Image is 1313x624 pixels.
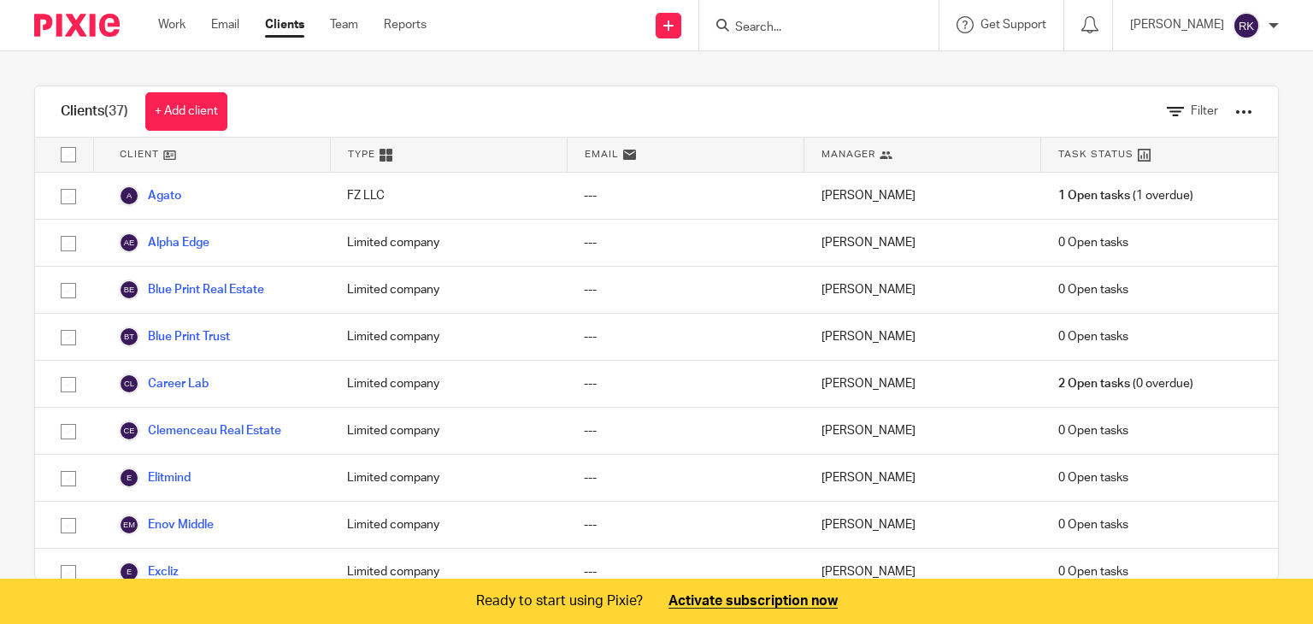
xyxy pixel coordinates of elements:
[804,455,1041,501] div: [PERSON_NAME]
[119,562,179,582] a: Excliz
[119,468,139,488] img: svg%3E
[119,374,209,394] a: Career Lab
[119,374,139,394] img: svg%3E
[330,502,567,548] div: Limited company
[1058,563,1128,580] span: 0 Open tasks
[119,280,264,300] a: Blue Print Real Estate
[145,92,227,131] a: + Add client
[1058,516,1128,533] span: 0 Open tasks
[265,16,304,33] a: Clients
[585,147,619,162] span: Email
[104,104,128,118] span: (37)
[330,267,567,313] div: Limited company
[119,421,281,441] a: Clemenceau Real Estate
[330,173,567,219] div: FZ LLC
[567,220,804,266] div: ---
[567,314,804,360] div: ---
[330,455,567,501] div: Limited company
[733,21,887,36] input: Search
[330,549,567,595] div: Limited company
[1058,328,1128,345] span: 0 Open tasks
[330,16,358,33] a: Team
[567,173,804,219] div: ---
[211,16,239,33] a: Email
[119,185,139,206] img: svg%3E
[119,327,139,347] img: svg%3E
[804,361,1041,407] div: [PERSON_NAME]
[1130,16,1224,33] p: [PERSON_NAME]
[158,16,185,33] a: Work
[567,455,804,501] div: ---
[1191,105,1218,117] span: Filter
[804,220,1041,266] div: [PERSON_NAME]
[1058,187,1193,204] span: (1 overdue)
[1058,422,1128,439] span: 0 Open tasks
[119,327,230,347] a: Blue Print Trust
[52,138,85,171] input: Select all
[1058,281,1128,298] span: 0 Open tasks
[1058,234,1128,251] span: 0 Open tasks
[1058,469,1128,486] span: 0 Open tasks
[980,19,1046,31] span: Get Support
[330,361,567,407] div: Limited company
[1058,147,1133,162] span: Task Status
[120,147,159,162] span: Client
[1058,187,1130,204] span: 1 Open tasks
[567,361,804,407] div: ---
[119,468,191,488] a: Elitmind
[119,233,209,253] a: Alpha Edge
[330,408,567,454] div: Limited company
[119,515,214,535] a: Enov Middle
[804,408,1041,454] div: [PERSON_NAME]
[567,502,804,548] div: ---
[804,549,1041,595] div: [PERSON_NAME]
[348,147,375,162] span: Type
[119,562,139,582] img: svg%3E
[61,103,128,121] h1: Clients
[330,220,567,266] div: Limited company
[119,421,139,441] img: svg%3E
[119,515,139,535] img: svg%3E
[804,173,1041,219] div: [PERSON_NAME]
[804,314,1041,360] div: [PERSON_NAME]
[119,185,181,206] a: Agato
[119,280,139,300] img: svg%3E
[804,267,1041,313] div: [PERSON_NAME]
[804,502,1041,548] div: [PERSON_NAME]
[384,16,427,33] a: Reports
[821,147,875,162] span: Manager
[1233,12,1260,39] img: svg%3E
[567,549,804,595] div: ---
[567,267,804,313] div: ---
[1058,375,1193,392] span: (0 overdue)
[567,408,804,454] div: ---
[34,14,120,37] img: Pixie
[119,233,139,253] img: svg%3E
[1058,375,1130,392] span: 2 Open tasks
[330,314,567,360] div: Limited company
